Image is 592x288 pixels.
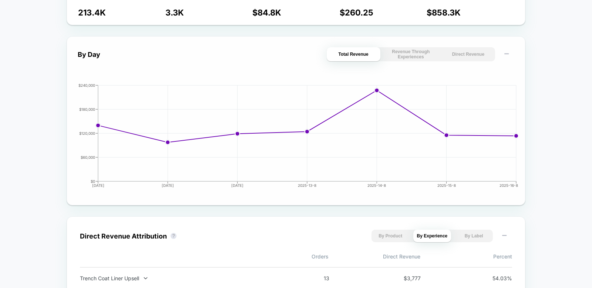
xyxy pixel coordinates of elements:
tspan: [DATE] [231,183,243,188]
tspan: $240,000 [78,83,95,88]
tspan: 2025-14-8 [367,183,386,188]
p: $ 260.25 [340,8,427,17]
tspan: [DATE] [92,183,104,188]
div: Direct Revenue Attribution [80,232,167,240]
button: Direct Revenue [441,47,495,61]
span: Percent [420,253,512,260]
tspan: $60,000 [81,155,95,160]
span: Direct Revenue [329,253,420,260]
button: Total Revenue [327,47,380,61]
tspan: 2025-15-8 [437,183,456,188]
tspan: 2025-13-8 [298,183,316,188]
tspan: [DATE] [162,183,174,188]
button: ? [171,233,176,239]
span: 13 [296,275,329,281]
button: By Product [371,230,410,242]
tspan: $180,000 [79,107,95,112]
tspan: $120,000 [79,131,95,136]
button: Revenue Through Experiences [384,47,438,61]
tspan: $0 [91,179,95,184]
span: $ 3,777 [387,275,421,281]
p: 213.4K [78,8,165,17]
tspan: 2025-16-8 [499,183,518,188]
button: By Experience [413,230,451,242]
div: Trench Coat Liner Upsell [80,275,275,281]
button: By Label [455,230,493,242]
div: By Day [78,51,100,58]
p: 3.3K [165,8,253,17]
p: $ 858.3K [427,8,514,17]
p: $ 84.8K [252,8,340,17]
span: 54.03 % [479,275,512,281]
span: Orders [237,253,329,260]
